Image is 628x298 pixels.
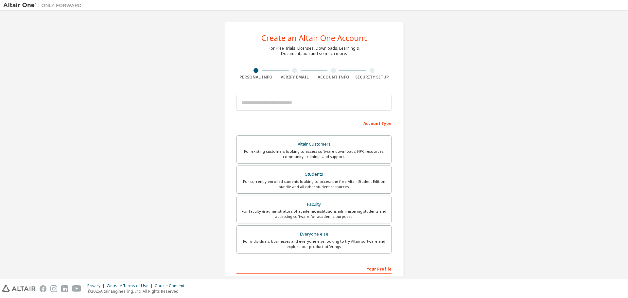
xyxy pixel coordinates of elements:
div: For Free Trials, Licenses, Downloads, Learning & Documentation and so much more. [269,46,359,56]
div: Verify Email [275,75,314,80]
img: facebook.svg [40,285,46,292]
div: Students [241,170,387,179]
div: For individuals, businesses and everyone else looking to try Altair software and explore our prod... [241,239,387,249]
div: For existing customers looking to access software downloads, HPC resources, community, trainings ... [241,149,387,159]
img: instagram.svg [50,285,57,292]
div: Website Terms of Use [107,283,155,289]
div: Account Type [236,118,392,128]
div: For currently enrolled students looking to access the free Altair Student Edition bundle and all ... [241,179,387,189]
div: Faculty [241,200,387,209]
div: For faculty & administrators of academic institutions administering students and accessing softwa... [241,209,387,219]
div: Your Profile [236,263,392,274]
img: altair_logo.svg [2,285,36,292]
div: Altair Customers [241,140,387,149]
div: Account Info [314,75,353,80]
img: Altair One [3,2,85,9]
div: Create an Altair One Account [261,34,367,42]
img: youtube.svg [72,285,81,292]
div: Cookie Consent [155,283,188,289]
p: © 2025 Altair Engineering, Inc. All Rights Reserved. [87,289,188,294]
div: Everyone else [241,230,387,239]
div: Privacy [87,283,107,289]
div: Security Setup [353,75,392,80]
div: Personal Info [236,75,275,80]
img: linkedin.svg [61,285,68,292]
